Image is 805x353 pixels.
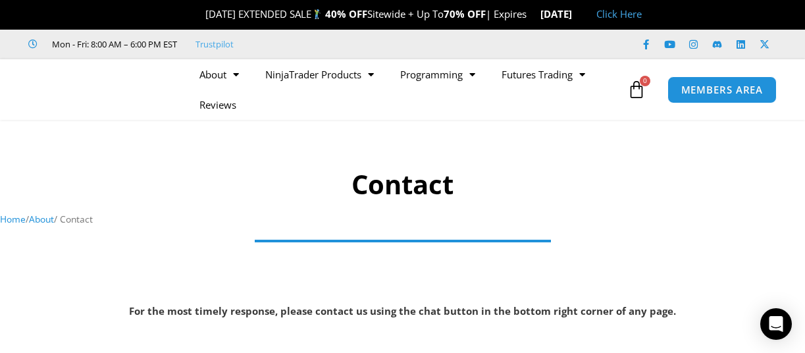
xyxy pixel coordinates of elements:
span: Mon - Fri: 8:00 AM – 6:00 PM EST [49,36,177,52]
nav: Menu [186,59,624,120]
img: 🎉 [195,9,205,19]
span: MEMBERS AREA [681,85,764,95]
img: LogoAI | Affordable Indicators – NinjaTrader [26,66,168,113]
a: Trustpilot [195,36,234,52]
strong: 70% OFF [444,7,486,20]
a: Programming [387,59,488,90]
img: 🏌️‍♂️ [312,9,322,19]
img: 🏭 [573,9,583,19]
a: Reviews [186,90,249,120]
div: Open Intercom Messenger [760,308,792,340]
strong: [DATE] [540,7,583,20]
a: Futures Trading [488,59,598,90]
a: About [186,59,252,90]
a: MEMBERS AREA [667,76,777,103]
a: 0 [608,70,665,109]
strong: 40% OFF [325,7,367,20]
a: Click Here [596,7,642,20]
strong: For the most timely response, please contact us using the chat button in the bottom right corner ... [129,304,676,317]
a: About [29,213,54,225]
span: 0 [640,76,650,86]
span: [DATE] EXTENDED SALE Sitewide + Up To | Expires [192,7,540,20]
a: NinjaTrader Products [252,59,387,90]
img: ⌛ [527,9,537,19]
